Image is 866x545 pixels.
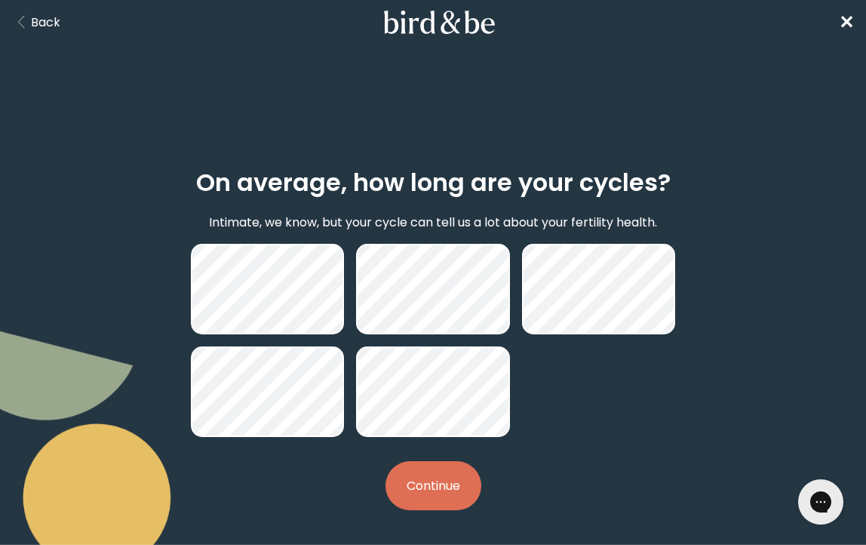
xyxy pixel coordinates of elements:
p: Intimate, we know, but your cycle can tell us a lot about your fertility health. [209,213,657,232]
span: ✕ [839,10,854,35]
button: Continue [385,461,481,510]
iframe: Gorgias live chat messenger [791,474,851,530]
button: Back Button [12,13,60,32]
a: ✕ [839,9,854,35]
h2: On average, how long are your cycles? [196,165,671,201]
